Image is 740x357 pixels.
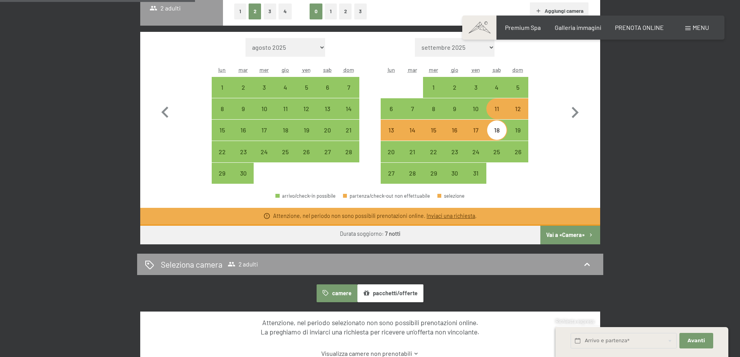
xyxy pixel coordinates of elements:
[296,77,317,98] div: arrivo/check-in possibile
[275,98,296,119] div: Thu Sep 11 2025
[233,163,254,184] div: arrivo/check-in possibile
[402,141,423,162] div: arrivo/check-in possibile
[343,193,430,199] div: partenza/check-out non effettuabile
[339,127,358,146] div: 21
[429,66,438,73] abbr: mercoledì
[466,149,485,168] div: 24
[507,141,528,162] div: arrivo/check-in possibile
[424,149,443,168] div: 22
[317,284,357,302] button: camere
[381,106,401,125] div: 6
[233,141,254,162] div: arrivo/check-in possibile
[338,77,359,98] div: Sun Sep 07 2025
[233,106,253,125] div: 9
[302,66,311,73] abbr: venerdì
[275,77,296,98] div: arrivo/check-in possibile
[507,77,528,98] div: Sun Oct 05 2025
[486,141,507,162] div: arrivo/check-in possibile
[402,98,423,119] div: arrivo/check-in possibile
[275,98,296,119] div: arrivo/check-in possibile
[444,98,465,119] div: arrivo/check-in possibile
[212,163,233,184] div: arrivo/check-in possibile
[445,84,464,104] div: 2
[212,141,233,162] div: arrivo/check-in possibile
[423,77,444,98] div: arrivo/check-in possibile
[688,337,705,344] span: Avanti
[233,98,254,119] div: arrivo/check-in possibile
[276,84,295,104] div: 4
[212,120,233,141] div: Mon Sep 15 2025
[493,66,501,73] abbr: sabato
[212,98,233,119] div: arrivo/check-in possibile
[466,84,485,104] div: 3
[254,84,274,104] div: 3
[339,84,358,104] div: 7
[233,84,253,104] div: 2
[296,98,317,119] div: arrivo/check-in possibile
[234,3,246,19] button: 1
[233,120,254,141] div: arrivo/check-in possibile
[466,170,485,190] div: 31
[254,106,274,125] div: 10
[465,120,486,141] div: arrivo/check-in non effettuabile
[381,120,402,141] div: Mon Oct 13 2025
[381,98,402,119] div: arrivo/check-in possibile
[465,77,486,98] div: Fri Oct 03 2025
[297,84,316,104] div: 5
[381,163,402,184] div: Mon Oct 27 2025
[339,106,358,125] div: 14
[381,141,402,162] div: arrivo/check-in possibile
[338,98,359,119] div: arrivo/check-in possibile
[249,3,261,19] button: 2
[486,98,507,119] div: Sat Oct 11 2025
[323,66,332,73] abbr: sabato
[403,149,422,168] div: 21
[317,120,338,141] div: Sat Sep 20 2025
[381,98,402,119] div: Mon Oct 06 2025
[423,163,444,184] div: Wed Oct 29 2025
[402,163,423,184] div: Tue Oct 28 2025
[212,170,232,190] div: 29
[317,77,338,98] div: Sat Sep 06 2025
[486,77,507,98] div: Sat Oct 04 2025
[615,24,664,31] a: PRENOTA ONLINE
[254,120,275,141] div: Wed Sep 17 2025
[254,141,275,162] div: Wed Sep 24 2025
[254,98,275,119] div: arrivo/check-in possibile
[508,106,528,125] div: 12
[254,127,274,146] div: 17
[402,141,423,162] div: Tue Oct 21 2025
[338,98,359,119] div: Sun Sep 14 2025
[444,163,465,184] div: arrivo/check-in possibile
[423,98,444,119] div: Wed Oct 08 2025
[338,141,359,162] div: Sun Sep 28 2025
[212,77,233,98] div: Mon Sep 01 2025
[275,120,296,141] div: arrivo/check-in possibile
[338,77,359,98] div: arrivo/check-in possibile
[512,66,523,73] abbr: domenica
[338,120,359,141] div: arrivo/check-in possibile
[357,284,423,302] button: pacchetti/offerte
[154,38,176,184] button: Mese precedente
[487,106,507,125] div: 11
[530,2,589,19] button: Aggiungi camera
[264,3,277,19] button: 3
[317,141,338,162] div: Sat Sep 27 2025
[408,66,417,73] abbr: martedì
[507,120,528,141] div: Sun Oct 19 2025
[212,149,232,168] div: 22
[275,193,336,199] div: arrivo/check-in possibile
[402,120,423,141] div: arrivo/check-in non effettuabile
[445,170,464,190] div: 30
[385,230,400,237] b: 7 notti
[487,127,507,146] div: 18
[508,84,528,104] div: 5
[233,77,254,98] div: arrivo/check-in possibile
[555,24,601,31] a: Galleria immagini
[317,98,338,119] div: arrivo/check-in possibile
[275,77,296,98] div: Thu Sep 04 2025
[317,98,338,119] div: Sat Sep 13 2025
[423,120,444,141] div: arrivo/check-in non effettuabile
[233,98,254,119] div: Tue Sep 09 2025
[296,120,317,141] div: Fri Sep 19 2025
